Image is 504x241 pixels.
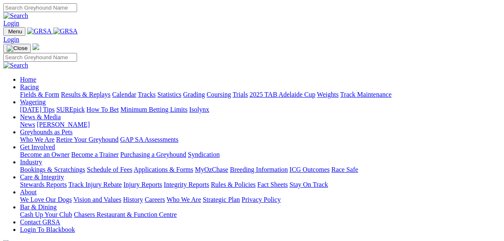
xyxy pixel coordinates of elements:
[7,45,27,52] img: Close
[3,36,19,43] a: Login
[32,43,39,50] img: logo-grsa-white.png
[68,181,122,188] a: Track Injury Rebate
[183,91,205,98] a: Grading
[20,211,501,218] div: Bar & Dining
[20,106,55,113] a: [DATE] Tips
[189,106,209,113] a: Isolynx
[164,181,209,188] a: Integrity Reports
[289,181,328,188] a: Stay On Track
[56,106,85,113] a: SUREpick
[167,196,201,203] a: Who We Are
[3,20,19,27] a: Login
[340,91,392,98] a: Track Maintenance
[123,196,143,203] a: History
[87,166,132,173] a: Schedule of Fees
[20,91,59,98] a: Fields & Form
[20,188,37,196] a: About
[120,151,186,158] a: Purchasing a Greyhound
[20,136,501,143] div: Greyhounds as Pets
[242,196,281,203] a: Privacy Policy
[317,91,339,98] a: Weights
[232,91,248,98] a: Trials
[145,196,165,203] a: Careers
[20,83,39,90] a: Racing
[207,91,231,98] a: Coursing
[20,226,75,233] a: Login To Blackbook
[20,91,501,98] div: Racing
[3,3,77,12] input: Search
[20,121,501,128] div: News & Media
[20,211,72,218] a: Cash Up Your Club
[20,106,501,113] div: Wagering
[20,166,85,173] a: Bookings & Scratchings
[87,106,119,113] a: How To Bet
[20,173,64,181] a: Care & Integrity
[157,91,182,98] a: Statistics
[56,136,119,143] a: Retire Your Greyhound
[20,158,42,166] a: Industry
[20,76,36,83] a: Home
[3,12,28,20] img: Search
[37,121,90,128] a: [PERSON_NAME]
[20,151,70,158] a: Become an Owner
[123,181,162,188] a: Injury Reports
[74,211,177,218] a: Chasers Restaurant & Function Centre
[112,91,136,98] a: Calendar
[195,166,228,173] a: MyOzChase
[20,196,72,203] a: We Love Our Dogs
[20,113,61,120] a: News & Media
[289,166,329,173] a: ICG Outcomes
[134,166,193,173] a: Applications & Forms
[20,181,501,188] div: Care & Integrity
[20,121,35,128] a: News
[20,218,60,226] a: Contact GRSA
[3,62,28,69] img: Search
[20,151,501,158] div: Get Involved
[120,106,187,113] a: Minimum Betting Limits
[20,196,501,203] div: About
[20,203,57,211] a: Bar & Dining
[20,143,55,151] a: Get Involved
[73,196,121,203] a: Vision and Values
[20,136,55,143] a: Who We Are
[188,151,220,158] a: Syndication
[257,181,288,188] a: Fact Sheets
[61,91,110,98] a: Results & Replays
[8,28,22,35] span: Menu
[230,166,288,173] a: Breeding Information
[20,166,501,173] div: Industry
[138,91,156,98] a: Tracks
[20,128,72,136] a: Greyhounds as Pets
[331,166,358,173] a: Race Safe
[27,28,52,35] img: GRSA
[120,136,179,143] a: GAP SA Assessments
[203,196,240,203] a: Strategic Plan
[3,53,77,62] input: Search
[250,91,315,98] a: 2025 TAB Adelaide Cup
[53,28,78,35] img: GRSA
[211,181,256,188] a: Rules & Policies
[3,27,25,36] button: Toggle navigation
[20,98,46,105] a: Wagering
[3,44,31,53] button: Toggle navigation
[71,151,119,158] a: Become a Trainer
[20,181,67,188] a: Stewards Reports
